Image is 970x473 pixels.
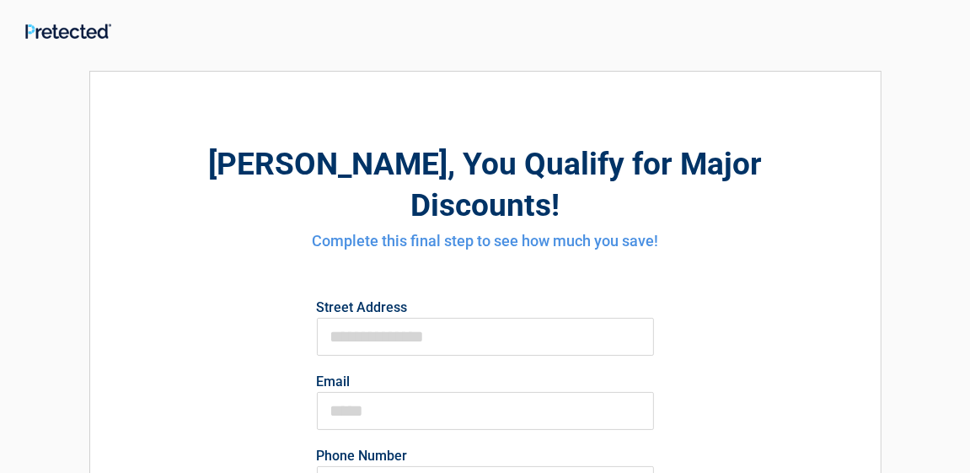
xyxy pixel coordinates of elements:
label: Phone Number [317,449,654,463]
label: Street Address [317,301,654,314]
span: [PERSON_NAME] [208,146,447,182]
img: Main Logo [25,24,111,40]
label: Email [317,375,654,389]
h2: , You Qualify for Major Discounts! [183,143,788,226]
h4: Complete this final step to see how much you save! [183,230,788,252]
